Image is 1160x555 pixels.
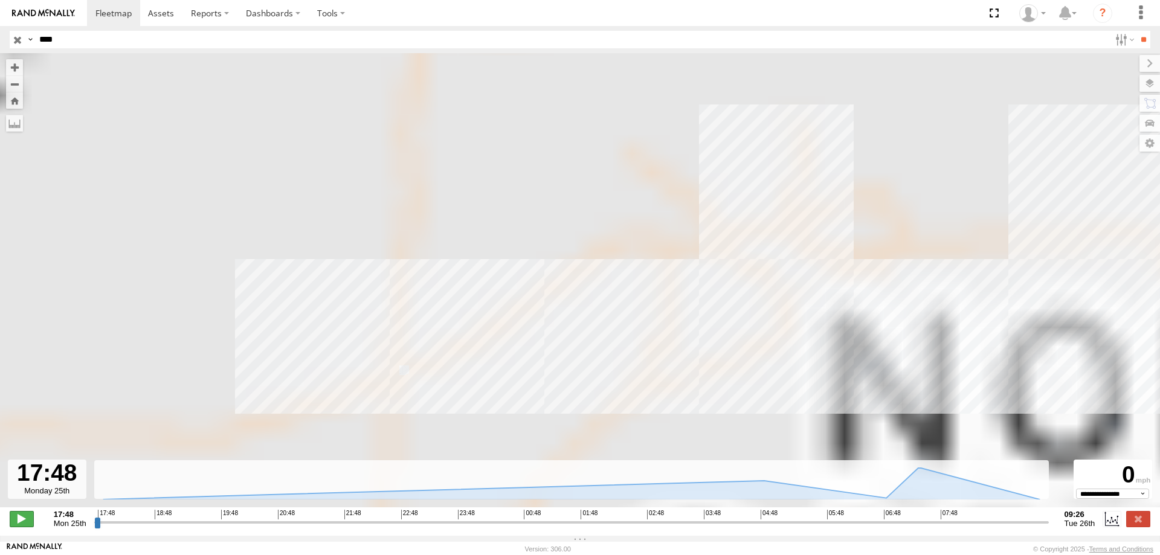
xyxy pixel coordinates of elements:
[1015,4,1050,22] div: Kevin McGiveron
[581,510,598,519] span: 01:48
[6,92,23,109] button: Zoom Home
[647,510,664,519] span: 02:48
[1065,519,1095,528] span: Tue 26th Aug 2025
[6,59,23,75] button: Zoom in
[10,511,34,527] label: Play/Stop
[1065,510,1095,519] strong: 09:26
[884,510,901,519] span: 06:48
[54,519,86,528] span: Mon 25th Aug 2025
[401,510,418,519] span: 22:48
[1033,545,1153,553] div: © Copyright 2025 -
[525,545,571,553] div: Version: 306.00
[1075,461,1150,489] div: 0
[344,510,361,519] span: 21:48
[25,31,35,48] label: Search Query
[1093,4,1112,23] i: ?
[98,510,115,519] span: 17:48
[12,9,75,18] img: rand-logo.svg
[458,510,475,519] span: 23:48
[6,115,23,132] label: Measure
[1126,511,1150,527] label: Close
[524,510,541,519] span: 00:48
[1089,545,1153,553] a: Terms and Conditions
[54,510,86,519] strong: 17:48
[278,510,295,519] span: 20:48
[1139,135,1160,152] label: Map Settings
[221,510,238,519] span: 19:48
[155,510,172,519] span: 18:48
[6,75,23,92] button: Zoom out
[1110,31,1136,48] label: Search Filter Options
[7,543,62,555] a: Visit our Website
[761,510,778,519] span: 04:48
[704,510,721,519] span: 03:48
[941,510,958,519] span: 07:48
[827,510,844,519] span: 05:48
